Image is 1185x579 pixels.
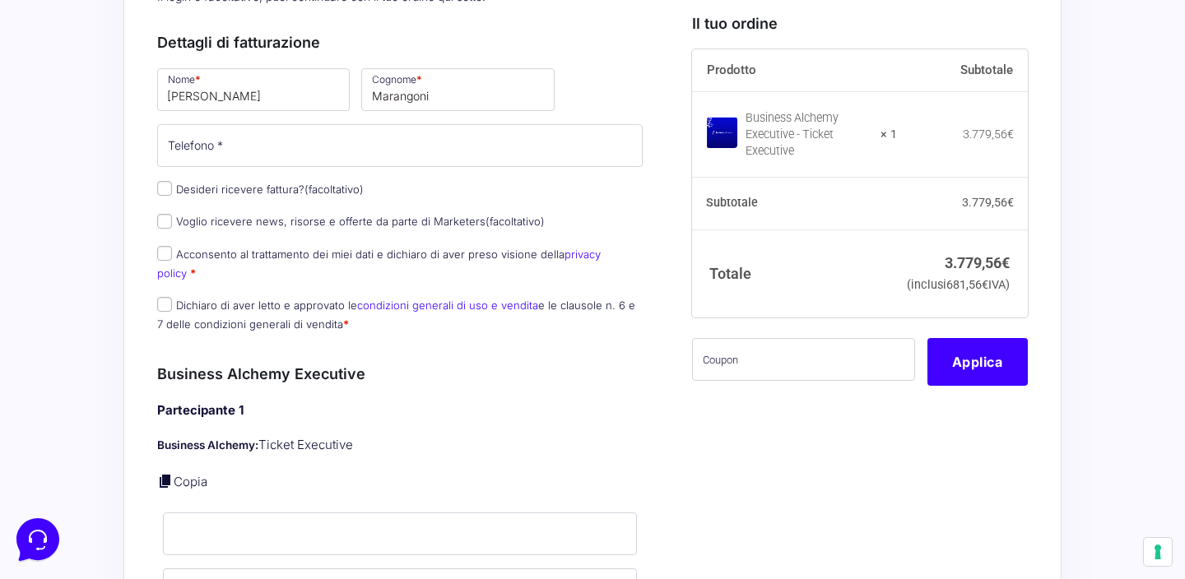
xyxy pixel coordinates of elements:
input: Cognome * [361,68,554,111]
span: (facoltativo) [304,183,364,196]
h3: Il tuo ordine [692,12,1028,35]
label: Dichiaro di aver letto e approvato le e le clausole n. 6 e 7 delle condizioni generali di vendita [157,299,635,331]
input: Dichiaro di aver letto e approvato lecondizioni generali di uso e venditae le clausole n. 6 e 7 d... [157,297,172,312]
th: Subtotale [692,177,897,229]
span: € [1001,253,1010,271]
img: dark [79,92,112,125]
img: dark [26,92,59,125]
span: Le tue conversazioni [26,66,140,79]
p: Home [49,451,77,466]
label: Acconsento al trattamento dei miei dati e dichiaro di aver preso visione della [157,248,601,280]
label: Desideri ricevere fattura? [157,183,364,196]
button: Applica [927,338,1028,386]
input: Desideri ricevere fattura?(facoltativo) [157,181,172,196]
a: Copia i dettagli dell'acquirente [157,473,174,489]
input: Voglio ricevere news, risorse e offerte da parte di Marketers(facoltativo) [157,214,172,229]
input: Telefono * [157,124,643,167]
label: Voglio ricevere news, risorse e offerte da parte di Marketers [157,215,545,228]
button: Le tue preferenze relative al consenso per le tecnologie di tracciamento [1144,538,1172,566]
iframe: Customerly Messenger Launcher [13,515,63,564]
h2: Ciao da Marketers 👋 [13,13,276,39]
th: Prodotto [692,49,897,92]
th: Totale [692,229,897,317]
a: condizioni generali di uso e vendita [357,299,538,312]
h3: Business Alchemy Executive [157,363,643,385]
strong: Business Alchemy: [157,438,258,452]
p: Messaggi [142,451,187,466]
div: Business Alchemy Executive - Ticket Executive [746,109,870,159]
a: Copia [174,474,207,489]
th: Subtotale [897,49,1028,92]
button: Inizia una conversazione [26,138,303,171]
p: Ticket Executive [157,436,643,455]
span: Trova una risposta [26,204,128,217]
span: € [1007,196,1014,209]
input: Coupon [692,338,915,381]
button: Aiuto [215,428,316,466]
input: Acconsento al trattamento dei miei dati e dichiaro di aver preso visione dellaprivacy policy [157,246,172,261]
span: (facoltativo) [486,215,545,228]
p: Aiuto [253,451,277,466]
img: dark [53,92,86,125]
a: Apri Centro Assistenza [175,204,303,217]
bdi: 3.779,56 [962,196,1014,209]
strong: × 1 [881,126,897,142]
span: € [982,278,988,292]
bdi: 3.779,56 [945,253,1010,271]
span: € [1007,127,1014,140]
img: Business Alchemy Executive - Ticket Executive [706,116,737,147]
bdi: 3.779,56 [963,127,1014,140]
h3: Dettagli di fatturazione [157,31,643,53]
input: Nome * [157,68,350,111]
h4: Partecipante 1 [157,401,643,420]
span: 681,56 [946,278,988,292]
span: Inizia una conversazione [107,148,243,161]
small: (inclusi IVA) [907,278,1010,292]
button: Messaggi [114,428,216,466]
input: Cerca un articolo... [37,239,269,256]
button: Home [13,428,114,466]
